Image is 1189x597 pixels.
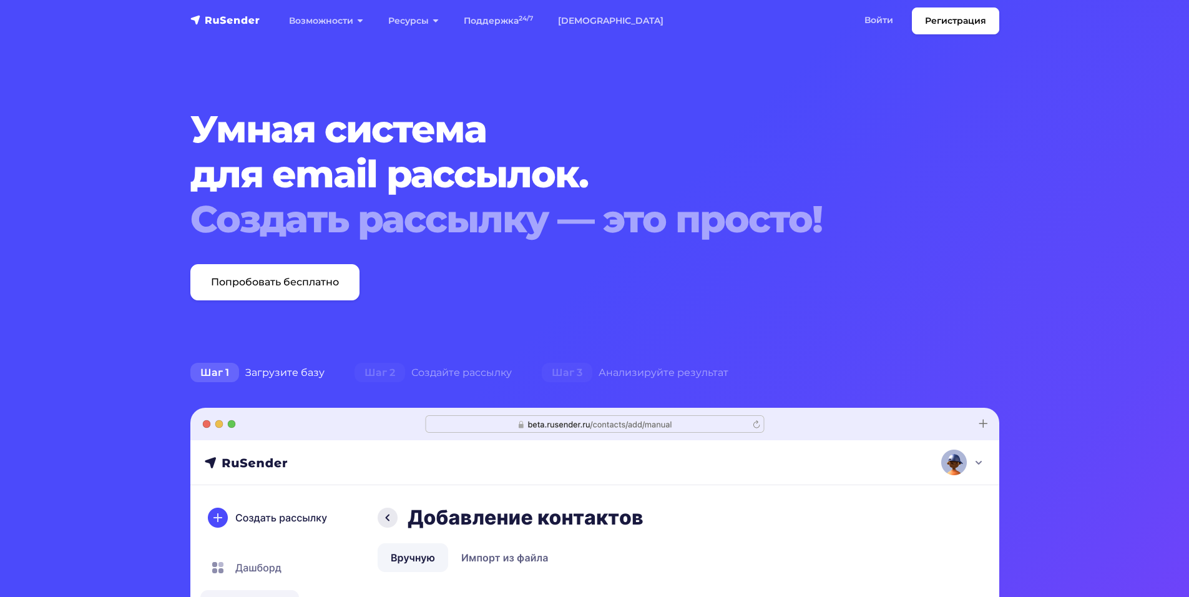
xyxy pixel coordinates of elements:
a: Поддержка24/7 [451,8,546,34]
div: Загрузите базу [175,360,340,385]
sup: 24/7 [519,14,533,22]
a: Возможности [276,8,376,34]
img: RuSender [190,14,260,26]
h1: Умная система для email рассылок. [190,107,931,242]
div: Создать рассылку — это просто! [190,197,931,242]
a: Регистрация [912,7,999,34]
a: [DEMOGRAPHIC_DATA] [546,8,676,34]
span: Шаг 1 [190,363,239,383]
span: Шаг 3 [542,363,592,383]
a: Попробовать бесплатно [190,264,360,300]
a: Войти [852,7,906,33]
span: Шаг 2 [355,363,405,383]
a: Ресурсы [376,8,451,34]
div: Создайте рассылку [340,360,527,385]
div: Анализируйте результат [527,360,743,385]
